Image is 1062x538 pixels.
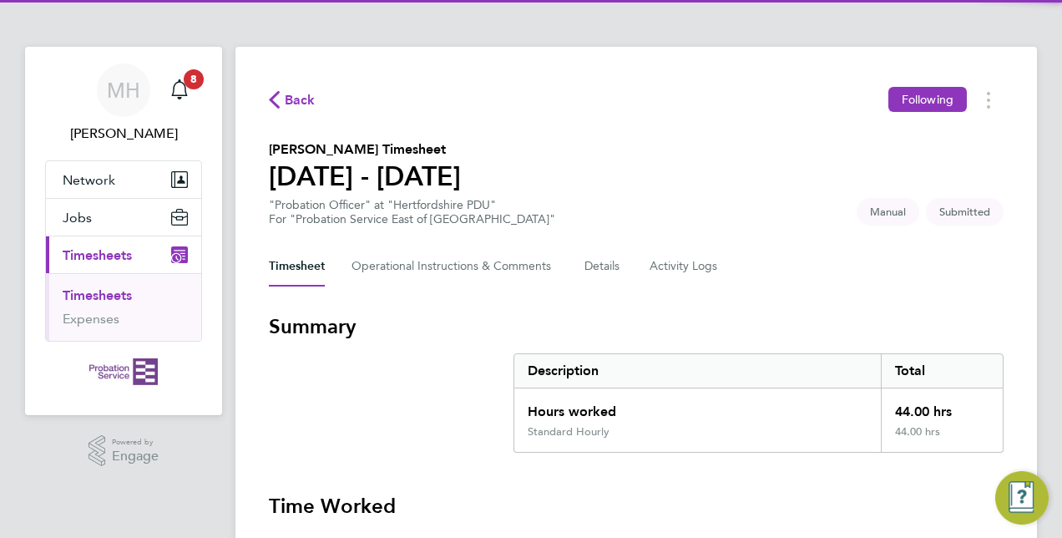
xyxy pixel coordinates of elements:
[88,435,159,467] a: Powered byEngage
[46,236,201,273] button: Timesheets
[269,160,461,193] h1: [DATE] - [DATE]
[45,124,202,144] span: Meghan Hallahan
[881,425,1003,452] div: 44.00 hrs
[584,246,623,287] button: Details
[269,140,461,160] h2: [PERSON_NAME] Timesheet
[995,471,1049,525] button: Engage Resource Center
[888,87,967,112] button: Following
[46,273,201,341] div: Timesheets
[902,92,953,107] span: Following
[269,89,316,110] button: Back
[351,246,558,287] button: Operational Instructions & Comments
[163,63,196,117] a: 8
[528,425,609,439] div: Standard Hourly
[63,247,132,263] span: Timesheets
[112,435,159,449] span: Powered by
[63,172,115,188] span: Network
[89,358,157,385] img: probationservice-logo-retina.png
[112,449,159,464] span: Engage
[269,493,1004,520] h3: Time Worked
[63,311,119,327] a: Expenses
[45,358,202,385] a: Go to home page
[45,63,202,144] a: MH[PERSON_NAME]
[973,87,1004,113] button: Timesheets Menu
[107,79,140,101] span: MH
[269,212,555,226] div: For "Probation Service East of [GEOGRAPHIC_DATA]"
[514,388,881,425] div: Hours worked
[513,353,1004,453] div: Summary
[881,354,1003,388] div: Total
[285,90,316,110] span: Back
[184,69,204,89] span: 8
[63,287,132,303] a: Timesheets
[269,198,555,226] div: "Probation Officer" at "Hertfordshire PDU"
[46,161,201,198] button: Network
[269,246,325,287] button: Timesheet
[63,210,92,226] span: Jobs
[46,199,201,236] button: Jobs
[926,198,1004,226] span: This timesheet is Submitted.
[857,198,919,226] span: This timesheet was manually created.
[650,246,720,287] button: Activity Logs
[514,354,881,388] div: Description
[269,313,1004,340] h3: Summary
[25,47,222,415] nav: Main navigation
[881,388,1003,425] div: 44.00 hrs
